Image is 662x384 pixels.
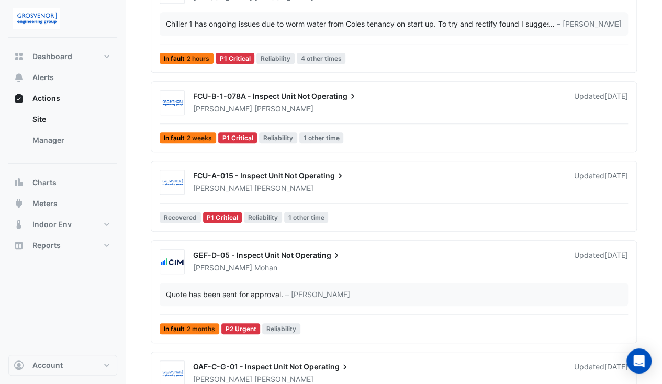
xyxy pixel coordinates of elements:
[557,18,622,29] span: – [PERSON_NAME]
[254,263,277,273] span: Mohan
[297,53,346,64] span: 4 other times
[8,88,117,109] button: Actions
[32,219,72,230] span: Indoor Env
[160,53,214,64] span: In fault
[166,289,283,300] div: Quote has been sent for approval.
[574,171,628,194] div: Updated
[604,171,628,180] span: Wed 30-Jul-2025 07:39 AEST
[14,219,24,230] app-icon: Indoor Env
[216,53,255,64] div: P1 Critical
[221,323,261,334] div: P2 Urgent
[187,135,212,141] span: 2 weeks
[32,198,58,209] span: Meters
[32,240,61,251] span: Reports
[311,91,358,101] span: Operating
[193,362,302,371] span: OAF-C-G-01 - Inspect Unit Not
[604,362,628,371] span: Wed 06-Aug-2025 07:04 AEST
[218,132,257,143] div: P1 Critical
[259,132,297,143] span: Reliability
[193,184,252,193] span: [PERSON_NAME]
[604,92,628,100] span: Wed 30-Jul-2025 07:39 AEST
[187,55,209,62] span: 2 hours
[14,177,24,188] app-icon: Charts
[193,92,310,100] span: FCU-B-1-078A - Inspect Unit Not
[193,375,252,383] span: [PERSON_NAME]
[160,212,201,223] span: Recovered
[24,109,117,130] a: Site
[8,172,117,193] button: Charts
[203,212,242,223] div: P1 Critical
[285,289,350,300] span: – [PERSON_NAME]
[13,8,60,29] img: Company Logo
[254,183,313,194] span: [PERSON_NAME]
[574,91,628,114] div: Updated
[160,132,216,143] span: In fault
[160,98,184,108] img: Grosvenor Engineering
[193,251,294,259] span: GEF-D-05 - Inspect Unit Not
[14,198,24,209] app-icon: Meters
[32,72,54,83] span: Alerts
[32,360,63,370] span: Account
[32,93,60,104] span: Actions
[166,18,622,29] div: …
[8,235,117,256] button: Reports
[295,250,342,261] span: Operating
[254,104,313,114] span: [PERSON_NAME]
[574,250,628,273] div: Updated
[284,212,329,223] span: 1 other time
[8,46,117,67] button: Dashboard
[193,171,297,180] span: FCU-A-015 - Inspect Unit Not
[299,171,345,181] span: Operating
[604,251,628,259] span: Thu 07-Aug-2025 13:26 AEST
[193,263,252,272] span: [PERSON_NAME]
[8,214,117,235] button: Indoor Env
[626,348,652,374] div: Open Intercom Messenger
[8,193,117,214] button: Meters
[14,72,24,83] app-icon: Alerts
[14,51,24,62] app-icon: Dashboard
[304,362,350,372] span: Operating
[14,240,24,251] app-icon: Reports
[32,51,72,62] span: Dashboard
[160,257,184,267] img: CIM
[166,18,548,29] div: Chiller 1 has ongoing issues due to worm water from Coles tenancy on start up. To try and rectify...
[160,177,184,188] img: Grosvenor Engineering
[160,368,184,379] img: Grosvenor Engineering
[160,323,219,334] span: In fault
[14,93,24,104] app-icon: Actions
[256,53,295,64] span: Reliability
[8,109,117,155] div: Actions
[244,212,282,223] span: Reliability
[32,177,57,188] span: Charts
[299,132,344,143] span: 1 other time
[193,104,252,113] span: [PERSON_NAME]
[187,326,215,332] span: 2 months
[8,355,117,376] button: Account
[24,130,117,151] a: Manager
[8,67,117,88] button: Alerts
[262,323,300,334] span: Reliability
